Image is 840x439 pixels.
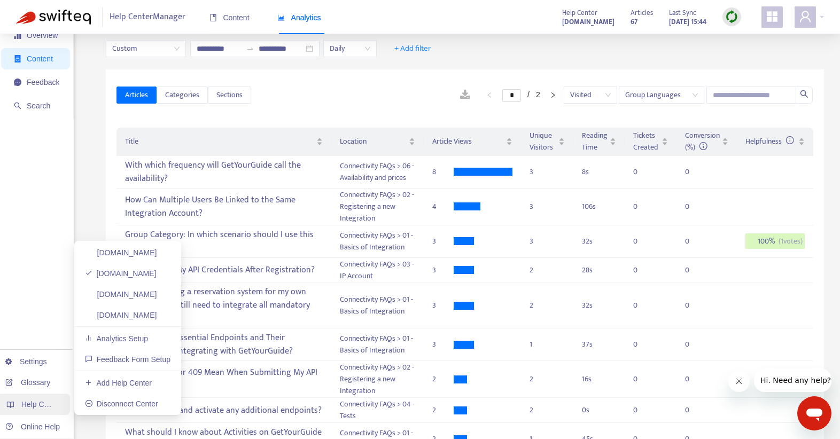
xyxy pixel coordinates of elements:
iframe: Message from company [754,369,831,392]
div: With which frequency will GetYourGuide call the availability? [125,156,322,187]
span: Title [125,136,314,147]
th: Article Views [424,128,521,156]
td: Connectivity FAQs > 02 - Registering a new Integration [331,361,424,398]
span: swap-right [246,44,254,53]
a: Glossary [5,378,50,387]
span: Analytics [277,13,321,22]
div: How Can Multiple Users Be Linked to the Same Integration Account? [125,191,322,222]
span: book [209,14,217,21]
div: 0 [633,264,655,276]
div: 3 [432,339,454,350]
a: [DOMAIN_NAME] [85,248,157,257]
div: 2 [530,300,565,311]
div: 0 [633,166,655,178]
span: Last Sync [669,7,696,19]
span: Visited [570,87,611,103]
span: to [246,44,254,53]
div: 0 [633,300,655,311]
span: right [550,92,556,98]
th: Tickets Created [625,128,676,156]
a: Feedback Form Setup [85,355,170,364]
button: + Add filter [386,40,439,57]
span: Tickets Created [633,130,659,153]
div: 0 [633,236,655,247]
div: 106 s [582,201,616,213]
div: 3 [530,201,565,213]
span: Help Center [562,7,597,19]
div: 3 [530,166,565,178]
img: sync.dc5367851b00ba804db3.png [725,10,738,23]
div: 2 [432,404,454,416]
span: appstore [766,10,779,23]
td: Connectivity FAQs > 01 - Basics of Integration [331,328,424,361]
span: Unique Visitors [530,130,556,153]
span: Group Languages [625,87,698,103]
td: Connectivity FAQs > 01 - Basics of Integration [331,225,424,258]
div: 2 [530,404,565,416]
div: 37 s [582,339,616,350]
iframe: Close message [728,371,750,392]
span: Overview [27,31,58,40]
span: Sections [216,89,243,101]
button: Categories [157,87,208,104]
strong: [DOMAIN_NAME] [562,16,615,28]
span: Search [27,101,50,110]
span: + Add filter [394,42,431,55]
button: Articles [116,87,157,104]
td: Connectivity FAQs > 02 - Registering a new Integration [331,189,424,225]
div: 0 [633,373,655,385]
div: 28 s [582,264,616,276]
span: Reading Time [582,130,608,153]
div: 0 [685,404,706,416]
div: 0 s [582,404,616,416]
a: [DOMAIN_NAME] [85,311,157,319]
span: container [14,55,21,62]
div: 3 [432,300,454,311]
button: Sections [208,87,251,104]
td: Connectivity FAQs > 04 - Tests [331,398,424,423]
span: Feedback [27,78,59,87]
span: Article Views [432,136,504,147]
div: 0 [685,201,706,213]
span: Help Center Manager [110,7,185,27]
div: Group Category: In which scenario should I use this category? [125,226,322,257]
td: Connectivity FAQs > 01 - Basics of Integration [331,283,424,329]
div: 3 [432,264,454,276]
button: left [481,89,498,101]
td: Connectivity FAQs > 06 - Availability and prices [331,156,424,189]
div: 0 [685,264,706,276]
strong: 67 [631,16,637,28]
div: 2 [432,373,454,385]
div: 0 [633,201,655,213]
div: How can I test and activate any additional endpoints? [125,402,322,419]
a: Online Help [5,422,60,431]
div: 0 [685,373,706,385]
div: 2 [530,264,565,276]
div: 2 [530,373,565,385]
img: Swifteq [16,10,91,25]
a: Settings [5,357,47,366]
a: [DOMAIN_NAME] [85,290,157,299]
th: Reading Time [573,128,625,156]
span: Conversion (%) [685,129,720,153]
span: message [14,79,21,86]
a: Disconnect Center [85,399,158,408]
li: 1/2 [502,89,540,101]
div: 100 % [745,233,805,249]
div: 0 [633,404,655,416]
span: signal [14,32,21,39]
span: Help Centers [21,400,65,409]
span: user [799,10,812,23]
div: 0 [633,339,655,350]
span: Articles [631,7,653,19]
div: 8 s [582,166,616,178]
span: Custom [112,41,180,57]
span: search [14,102,21,109]
div: 8 [432,166,454,178]
button: right [545,89,562,101]
a: [DOMAIN_NAME] [85,269,157,278]
span: Location [340,136,407,147]
div: Can I Change My API Credentials After Registration? [125,261,322,279]
span: Articles [125,89,148,101]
